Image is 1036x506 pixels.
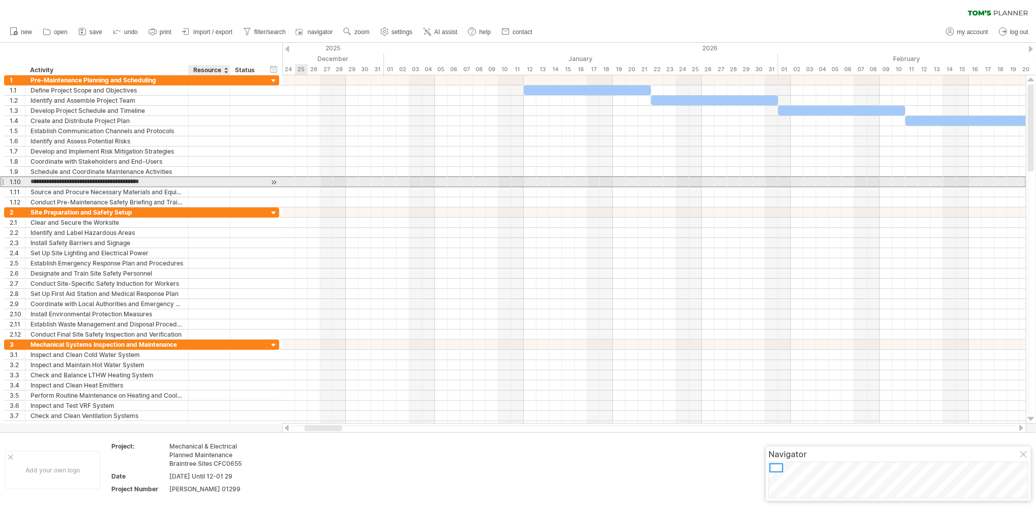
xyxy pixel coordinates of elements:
div: Thursday, 25 December 2025 [295,64,308,75]
div: Site Preparation and Safety Setup [31,207,183,217]
span: zoom [354,28,369,36]
div: Define Project Scope and Objectives [31,85,183,95]
div: Thursday, 22 January 2026 [651,64,664,75]
span: navigator [308,28,333,36]
div: Saturday, 31 January 2026 [765,64,778,75]
span: open [54,28,68,36]
div: 3.6 [10,401,25,410]
div: Inspect and Clean Cold Water System [31,350,183,360]
div: 1.4 [10,116,25,126]
div: Friday, 2 January 2026 [397,64,409,75]
a: new [7,25,35,39]
div: 1.8 [10,157,25,166]
div: Add your own logo [5,451,100,489]
div: Tuesday, 13 January 2026 [537,64,549,75]
div: 1.3 [10,106,25,115]
div: Coordinate with Local Authorities and Emergency Services [31,299,183,309]
div: Inspect and Test VRF System [31,401,183,410]
div: Monday, 2 February 2026 [791,64,804,75]
div: 2.2 [10,228,25,237]
div: Thursday, 1 January 2026 [384,64,397,75]
div: Saturday, 27 December 2025 [320,64,333,75]
div: Perform Routine Maintenance on Heating and Cooling System [31,391,183,400]
div: Status [235,65,257,75]
div: Inspect and Maintain Hot Water System [31,360,183,370]
div: Wednesday, 24 December 2025 [282,64,295,75]
div: Develop and Implement Risk Mitigation Strategies [31,146,183,156]
div: Conduct Final Site Safety Inspection and Verification [31,330,183,339]
div: Monday, 29 December 2025 [346,64,359,75]
a: open [40,25,71,39]
div: 1.9 [10,167,25,176]
span: import / export [193,28,232,36]
div: 2.11 [10,319,25,329]
div: Saturday, 17 January 2026 [587,64,600,75]
div: Establish Waste Management and Disposal Procedures [31,319,183,329]
div: Check and Balance LTHW Heating System [31,370,183,380]
div: Coordinate with Stakeholders and End-Users [31,157,183,166]
div: Sunday, 8 February 2026 [867,64,880,75]
div: [PERSON_NAME] 01299 [169,485,255,493]
div: Saturday, 7 February 2026 [854,64,867,75]
div: Sunday, 11 January 2026 [511,64,524,75]
div: 2.5 [10,258,25,268]
div: 2.7 [10,279,25,288]
div: Wednesday, 14 January 2026 [549,64,562,75]
div: Monday, 26 January 2026 [702,64,715,75]
div: scroll to activity [269,177,279,188]
div: Tuesday, 30 December 2025 [359,64,371,75]
div: Sunday, 25 January 2026 [689,64,702,75]
div: Designate and Train Site Safety Personnel [31,269,183,278]
div: 1 [10,75,25,85]
div: 2.10 [10,309,25,319]
span: filter/search [254,28,286,36]
div: Wednesday, 18 February 2026 [994,64,1007,75]
div: 2.6 [10,269,25,278]
a: zoom [341,25,372,39]
div: Set Up Site Lighting and Electrical Power [31,248,183,258]
span: contact [513,28,532,36]
div: 2.9 [10,299,25,309]
div: 1.2 [10,96,25,105]
div: Date [111,472,167,481]
a: my account [943,25,991,39]
div: Monday, 16 February 2026 [969,64,982,75]
div: Thursday, 19 February 2026 [1007,64,1020,75]
div: Friday, 23 January 2026 [664,64,676,75]
div: Source and Procure Necessary Materials and Equipment [31,187,183,197]
div: Tuesday, 17 February 2026 [982,64,994,75]
a: print [146,25,174,39]
div: 3.8 [10,421,25,431]
div: Inspect and Clean Heat Emitters [31,380,183,390]
div: Tuesday, 3 February 2026 [804,64,816,75]
div: 3 [10,340,25,349]
div: Resource [193,65,224,75]
div: Monday, 9 February 2026 [880,64,893,75]
div: [DATE] Until 12-01 29 [169,472,255,481]
div: Friday, 6 February 2026 [842,64,854,75]
div: Check and Clean Ventilation Systems [31,411,183,421]
div: 1.5 [10,126,25,136]
div: 1.6 [10,136,25,146]
div: Wednesday, 7 January 2026 [460,64,473,75]
div: Sunday, 28 December 2025 [333,64,346,75]
div: Saturday, 3 January 2026 [409,64,422,75]
div: Install Environmental Protection Measures [31,309,183,319]
div: Project Number [111,485,167,493]
div: 1.10 [10,177,25,187]
div: 2 [10,207,25,217]
div: Sunday, 1 February 2026 [778,64,791,75]
div: Tuesday, 20 January 2026 [626,64,638,75]
a: settings [378,25,416,39]
div: January 2026 [384,53,778,64]
div: 3.7 [10,411,25,421]
div: Identify and Label Hazardous Areas [31,228,183,237]
div: Navigator [768,449,1028,459]
span: new [21,28,32,36]
div: Wednesday, 28 January 2026 [727,64,740,75]
div: Conduct Site-Specific Safety Induction for Workers [31,279,183,288]
div: Create and Distribute Project Plan [31,116,183,126]
div: Develop Project Schedule and Timeline [31,106,183,115]
span: help [479,28,491,36]
div: Monday, 19 January 2026 [613,64,626,75]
